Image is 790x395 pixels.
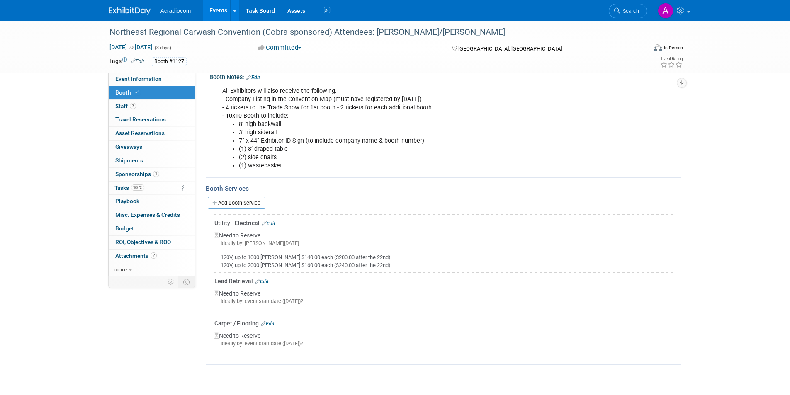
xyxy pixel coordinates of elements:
[109,195,195,208] a: Playbook
[164,276,178,287] td: Personalize Event Tab Strip
[109,127,195,140] a: Asset Reservations
[239,128,585,137] li: 3’ high siderail
[214,219,675,227] div: Utility - Electrical
[214,340,675,347] div: Ideally by: event start date ([DATE])?
[458,46,562,52] span: [GEOGRAPHIC_DATA], [GEOGRAPHIC_DATA]
[609,4,647,18] a: Search
[214,277,675,285] div: Lead Retrieval
[109,154,195,167] a: Shipments
[109,222,195,235] a: Budget
[135,90,139,95] i: Booth reservation complete
[115,225,134,232] span: Budget
[214,298,675,305] div: Ideally by: event start date ([DATE])?
[255,279,269,284] a: Edit
[255,44,305,52] button: Committed
[239,153,585,162] li: (2) side chairs
[151,252,157,259] span: 2
[109,7,151,15] img: ExhibitDay
[115,75,162,82] span: Event Information
[154,45,171,51] span: (3 days)
[115,239,171,245] span: ROI, Objectives & ROO
[115,252,157,259] span: Attachments
[115,116,166,123] span: Travel Reservations
[214,240,675,247] div: Ideally by: [PERSON_NAME][DATE]
[209,71,681,82] div: Booth Notes:
[160,7,191,14] span: Acradiocom
[114,184,144,191] span: Tasks
[214,319,675,327] div: Carpet / Flooring
[109,168,195,181] a: Sponsorships1
[239,120,585,128] li: 8’ high backwall
[654,44,662,51] img: Format-Inperson.png
[130,103,136,109] span: 2
[107,25,634,40] div: Northeast Regional Carwash Convention (Cobra sponsored) Attendees: [PERSON_NAME]/[PERSON_NAME]
[658,3,673,19] img: Amanda Nazarko
[115,171,159,177] span: Sponsorships
[214,227,675,269] div: Need to Reserve
[620,8,639,14] span: Search
[109,57,144,66] td: Tags
[115,157,143,164] span: Shipments
[109,113,195,126] a: Travel Reservations
[239,145,585,153] li: (1) 8’ draped table
[214,247,675,269] div: 120V, up to 1000 [PERSON_NAME] $140.00 each ($200.00 after the 22nd) 120V, up to 2000 [PERSON_NAM...
[109,86,195,99] a: Booth
[214,327,675,354] div: Need to Reserve
[109,236,195,249] a: ROI, Objectives & ROO
[115,103,136,109] span: Staff
[131,58,144,64] a: Edit
[109,100,195,113] a: Staff2
[262,221,275,226] a: Edit
[246,75,260,80] a: Edit
[206,184,681,193] div: Booth Services
[109,208,195,222] a: Misc. Expenses & Credits
[109,182,195,195] a: Tasks100%
[214,285,675,312] div: Need to Reserve
[239,162,585,170] li: (1) wastebasket
[127,44,135,51] span: to
[109,44,153,51] span: [DATE] [DATE]
[153,171,159,177] span: 1
[261,321,275,327] a: Edit
[664,45,683,51] div: In-Person
[109,73,195,86] a: Event Information
[115,130,165,136] span: Asset Reservations
[115,89,141,96] span: Booth
[239,137,585,145] li: 7” x 44” Exhibitor ID Sign (to include company name & booth number)
[178,276,195,287] td: Toggle Event Tabs
[115,143,142,150] span: Giveaways
[109,250,195,263] a: Attachments2
[109,141,195,154] a: Giveaways
[115,198,139,204] span: Playbook
[208,197,265,209] a: Add Booth Service
[115,211,180,218] span: Misc. Expenses & Credits
[114,266,127,273] span: more
[216,83,590,174] div: All Exhibitors will also receive the following: - Company Listing in the Convention Map (must hav...
[131,184,144,191] span: 100%
[152,57,187,66] div: Booth #1127
[660,57,683,61] div: Event Rating
[598,43,683,56] div: Event Format
[109,263,195,276] a: more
